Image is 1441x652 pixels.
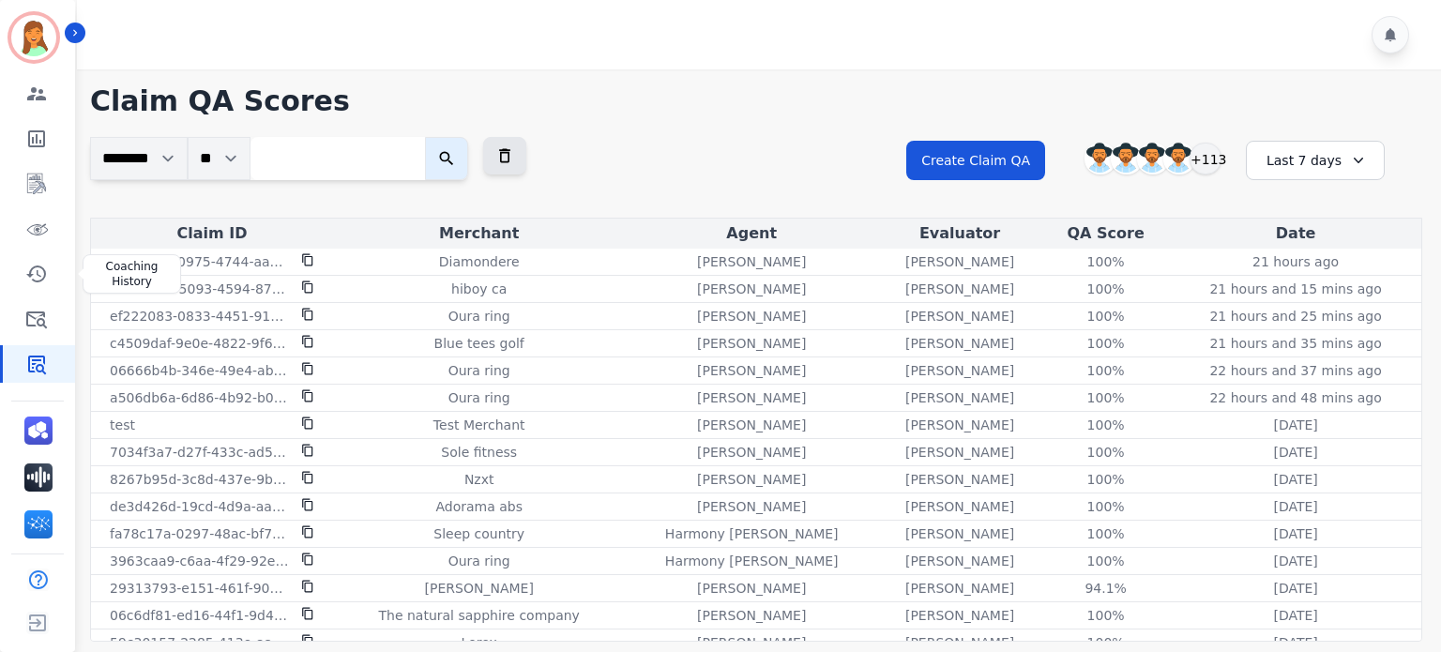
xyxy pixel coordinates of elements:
div: 100 % [1064,416,1148,434]
p: [PERSON_NAME] [905,579,1014,598]
p: 21 hours and 15 mins ago [1209,280,1381,298]
div: 100 % [1064,361,1148,380]
p: [DATE] [1273,552,1317,570]
p: test [110,416,135,434]
p: 29313793-e151-461f-9049-03057a3c1515 [110,579,290,598]
div: 100 % [1064,388,1148,407]
p: [DATE] [1273,524,1317,543]
div: 100 % [1064,552,1148,570]
p: [PERSON_NAME] [697,280,806,298]
p: [PERSON_NAME] [697,443,806,462]
p: b811cc9a-5093-4594-8740-8aa0d6746ce1 [110,280,290,298]
p: Oura ring [448,307,510,326]
p: Oura ring [448,388,510,407]
div: Merchant [337,222,621,245]
div: 100 % [1064,633,1148,652]
p: 8267b95d-3c8d-437e-9b91-215cd684f9cc [110,470,290,489]
div: 100 % [1064,252,1148,271]
div: Last 7 days [1246,141,1385,180]
div: 100 % [1064,307,1148,326]
p: 21 hours and 35 mins ago [1209,334,1381,353]
p: hiboy ca [451,280,507,298]
p: 3963caa9-c6aa-4f29-92eb-643b2b552407 [110,552,290,570]
p: [PERSON_NAME] [905,524,1014,543]
p: [PERSON_NAME] [905,552,1014,570]
p: Sleep country [433,524,524,543]
p: [PERSON_NAME] [905,633,1014,652]
p: The natural sapphire company [378,606,579,625]
p: [PERSON_NAME] [905,443,1014,462]
div: Evaluator [882,222,1038,245]
img: Bordered avatar [11,15,56,60]
p: [DATE] [1273,579,1317,598]
p: [PERSON_NAME] [905,280,1014,298]
p: de3d426d-19cd-4d9a-aa62-18375f9d4ad5 [110,497,290,516]
p: [PERSON_NAME] [697,497,806,516]
p: 06c6df81-ed16-44f1-9d44-da522e69a5a9 [110,606,290,625]
p: [PERSON_NAME] [905,388,1014,407]
p: 7034f3a7-d27f-433c-ad5b-c8baa06db94b [110,443,290,462]
div: Date [1174,222,1418,245]
p: [PERSON_NAME] [697,633,806,652]
p: 22 hours and 37 mins ago [1209,361,1381,380]
p: [PERSON_NAME] [697,252,806,271]
div: Agent [629,222,874,245]
div: 94.1 % [1064,579,1148,598]
p: Oura ring [448,361,510,380]
p: Sole fitness [441,443,517,462]
p: Nzxt [464,470,494,489]
p: [DATE] [1273,470,1317,489]
p: [PERSON_NAME] [697,334,806,353]
div: +113 [1190,143,1221,174]
p: [PERSON_NAME] [905,606,1014,625]
p: [PERSON_NAME] [697,361,806,380]
p: a506db6a-6d86-4b92-b045-6750905d0a1d [110,388,290,407]
p: 3f2165e7-0975-4744-aa7c-9cd9eab1686f [110,252,290,271]
p: [DATE] [1273,606,1317,625]
p: Adorama abs [435,497,523,516]
p: [PERSON_NAME] [905,470,1014,489]
div: 100 % [1064,524,1148,543]
div: 100 % [1064,606,1148,625]
div: 100 % [1064,280,1148,298]
p: c4509daf-9e0e-4822-9f64-1663d0a0abb2 [110,334,290,353]
div: 100 % [1064,470,1148,489]
p: Lorex [462,633,497,652]
p: [DATE] [1273,633,1317,652]
p: Test Merchant [433,416,525,434]
p: [PERSON_NAME] [697,606,806,625]
p: [DATE] [1273,497,1317,516]
p: [PERSON_NAME] [905,307,1014,326]
p: 22 hours and 48 mins ago [1209,388,1381,407]
p: Blue tees golf [434,334,524,353]
button: Create Claim QA [906,141,1045,180]
p: Harmony [PERSON_NAME] [665,524,839,543]
p: [PERSON_NAME] [697,470,806,489]
p: Harmony [PERSON_NAME] [665,552,839,570]
div: Claim ID [95,222,329,245]
p: fa78c17a-0297-48ac-bf7a-7b5259707816 [110,524,290,543]
p: [PERSON_NAME] [697,416,806,434]
div: 100 % [1064,334,1148,353]
p: [PERSON_NAME] [905,497,1014,516]
p: Diamondere [439,252,520,271]
p: [PERSON_NAME] [697,388,806,407]
div: 100 % [1064,497,1148,516]
p: Oura ring [448,552,510,570]
p: 21 hours and 25 mins ago [1209,307,1381,326]
p: 21 hours ago [1252,252,1339,271]
p: [DATE] [1273,443,1317,462]
p: [PERSON_NAME] [905,252,1014,271]
p: [PERSON_NAME] [905,334,1014,353]
p: [PERSON_NAME] [425,579,534,598]
p: [PERSON_NAME] [905,416,1014,434]
p: ef222083-0833-4451-91e7-448c294c93ee [110,307,290,326]
div: QA Score [1045,222,1166,245]
h1: Claim QA Scores [90,84,1422,118]
p: [PERSON_NAME] [697,579,806,598]
p: 06666b4b-346e-49e4-ab38-4e394b95664b [110,361,290,380]
p: 59c30157-2285-413e-aa7d-83f708d6855f [110,633,290,652]
p: [DATE] [1273,416,1317,434]
p: [PERSON_NAME] [905,361,1014,380]
p: [PERSON_NAME] [697,307,806,326]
